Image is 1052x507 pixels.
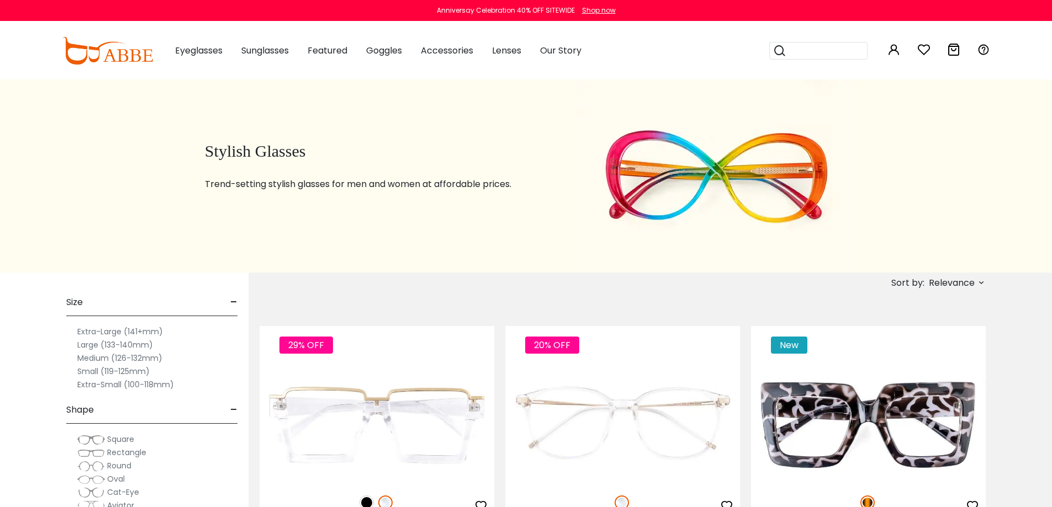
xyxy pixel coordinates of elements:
img: Rectangle.png [77,447,105,458]
span: Shape [66,397,94,423]
img: Round.png [77,461,105,472]
img: Fclear Umbel - Plastic ,Universal Bridge Fit [260,366,494,483]
span: Goggles [366,44,402,57]
span: Lenses [492,44,521,57]
p: Trend-setting stylish glasses for men and women at affordable prices. [205,178,548,191]
span: Relevance [929,273,975,293]
a: Shop now [577,6,616,15]
h1: Stylish Glasses [205,141,548,161]
label: Extra-Small (100-118mm) [77,378,174,391]
label: Large (133-140mm) [77,338,153,351]
span: Oval [107,473,125,484]
span: - [230,289,237,316]
span: Rectangle [107,447,146,458]
img: stylish glasses [575,79,856,273]
div: Anniversay Celebration 40% OFF SITEWIDE [437,6,575,15]
img: Tortoise Imani - Plastic ,Universal Bridge Fit [751,366,986,483]
span: New [771,337,807,354]
div: Shop now [582,6,616,15]
img: abbeglasses.com [62,37,153,65]
span: Sort by: [891,276,924,289]
span: Accessories [421,44,473,57]
span: Size [66,289,83,316]
label: Extra-Large (141+mm) [77,325,163,338]
img: Oval.png [77,474,105,485]
img: Cat-Eye.png [77,487,105,498]
img: Square.png [77,434,105,445]
span: Round [107,460,131,471]
span: Featured [308,44,347,57]
span: 20% OFF [525,337,579,354]
span: Square [107,434,134,445]
label: Small (119-125mm) [77,365,150,378]
span: 29% OFF [279,337,333,354]
span: Eyeglasses [175,44,223,57]
label: Medium (126-132mm) [77,351,162,365]
span: Sunglasses [241,44,289,57]
img: Fclear Girt - TR ,Universal Bridge Fit [505,366,740,483]
span: Our Story [540,44,581,57]
span: Cat-Eye [107,487,139,498]
span: - [230,397,237,423]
